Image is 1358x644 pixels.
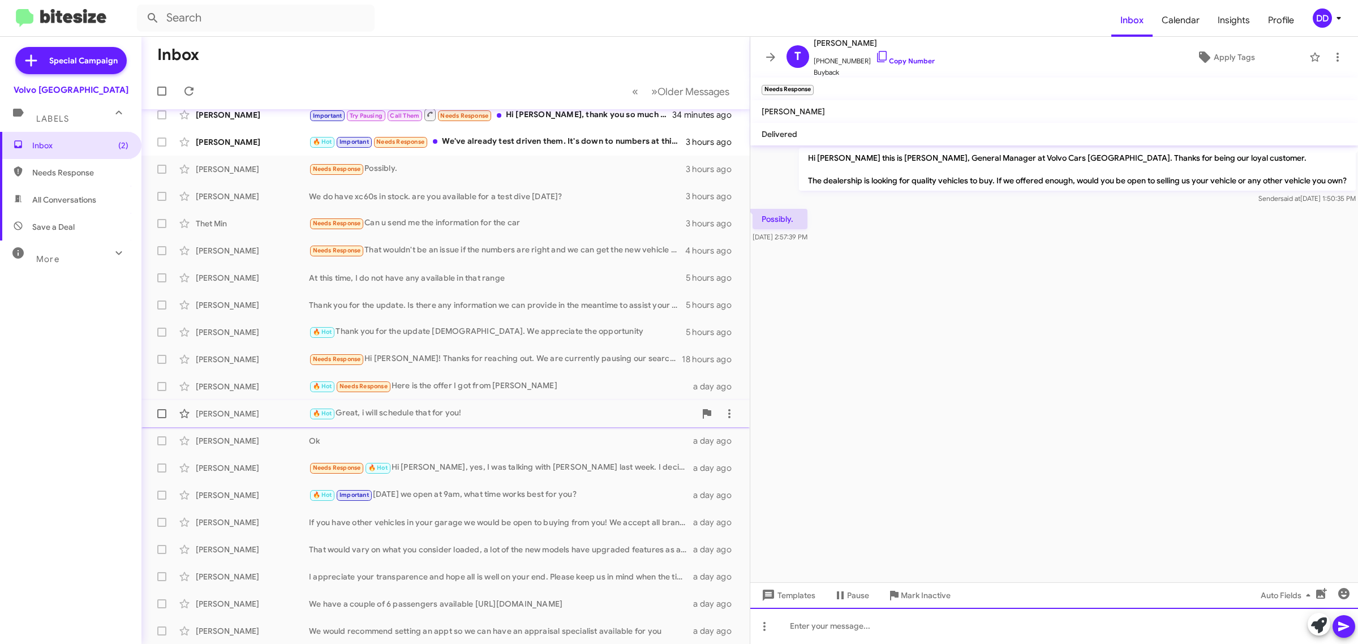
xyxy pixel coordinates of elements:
div: Thet Min [196,218,309,229]
button: Templates [750,585,824,606]
button: Previous [625,80,645,103]
span: Apply Tags [1214,47,1255,67]
span: Sender [DATE] 1:50:35 PM [1258,194,1356,203]
span: Needs Response [313,220,361,227]
a: Profile [1259,4,1303,37]
nav: Page navigation example [626,80,736,103]
span: Calendar [1153,4,1209,37]
div: [PERSON_NAME] [196,109,309,121]
div: 18 hours ago [682,354,741,365]
div: a day ago [693,381,741,392]
div: Hi [PERSON_NAME]! Thanks for reaching out. We are currently pausing our search. for a new car. I ... [309,353,682,366]
a: Special Campaign [15,47,127,74]
div: I appreciate your transparence and hope all is well on your end. Please keep us in mind when the ... [309,571,693,582]
span: Save a Deal [32,221,75,233]
span: 🔥 Hot [313,410,332,417]
span: Labels [36,114,69,124]
span: 🔥 Hot [313,138,332,145]
span: Call Them [390,112,419,119]
div: Can u send me the information for the car [309,217,686,230]
div: 3 hours ago [686,191,741,202]
a: Copy Number [875,57,935,65]
div: 3 hours ago [686,164,741,175]
button: Mark Inactive [878,585,960,606]
span: Buyback [814,67,935,78]
span: Special Campaign [49,55,118,66]
span: 🔥 Hot [368,464,388,471]
div: 4 hours ago [685,245,741,256]
span: 🔥 Hot [313,491,332,499]
div: a day ago [693,517,741,528]
span: All Conversations [32,194,96,205]
div: [PERSON_NAME] [196,354,309,365]
span: Mark Inactive [901,585,951,606]
span: Needs Response [376,138,424,145]
a: Insights [1209,4,1259,37]
span: [PERSON_NAME] [762,106,825,117]
div: [PERSON_NAME] [196,435,309,446]
div: [PERSON_NAME] [196,272,309,284]
span: Inbox [32,140,128,151]
span: [PERSON_NAME] [814,36,935,50]
p: Possibly. [753,209,807,229]
span: [DATE] 2:57:39 PM [753,233,807,241]
div: Possibly. [309,162,686,175]
div: If you have other vehicles in your garage we would be open to buying from you! We accept all bran... [309,517,693,528]
span: Needs Response [313,165,361,173]
div: We do have xc60s in stock. are you available for a test dive [DATE]? [309,191,686,202]
div: Volvo [GEOGRAPHIC_DATA] [14,84,128,96]
div: [DATE] we open at 9am, what time works best for you? [309,488,693,501]
span: Important [339,491,369,499]
span: T [794,48,801,66]
button: Apply Tags [1147,47,1304,67]
span: Needs Response [339,383,388,390]
div: a day ago [693,490,741,501]
span: Needs Response [440,112,488,119]
div: a day ago [693,598,741,609]
a: Inbox [1111,4,1153,37]
div: Here is the offer I got from [PERSON_NAME] [309,380,693,393]
div: That would vary on what you consider loaded, a lot of the new models have upgraded features as a ... [309,544,693,555]
div: a day ago [693,625,741,637]
span: Templates [759,585,815,606]
div: [PERSON_NAME] [196,164,309,175]
div: [PERSON_NAME] [196,625,309,637]
div: 5 hours ago [686,272,741,284]
div: We would recommend setting an appt so we can have an appraisal specialist available for you [309,625,693,637]
p: Hi [PERSON_NAME] this is [PERSON_NAME], General Manager at Volvo Cars [GEOGRAPHIC_DATA]. Thanks f... [799,148,1356,191]
span: (2) [118,140,128,151]
div: a day ago [693,435,741,446]
div: a day ago [693,544,741,555]
div: 3 hours ago [686,136,741,148]
div: [PERSON_NAME] [196,544,309,555]
div: [PERSON_NAME] [196,462,309,474]
div: [PERSON_NAME] [196,299,309,311]
span: Important [339,138,369,145]
div: a day ago [693,571,741,582]
div: 5 hours ago [686,327,741,338]
div: [PERSON_NAME] [196,191,309,202]
div: [PERSON_NAME] [196,571,309,582]
div: That wouldn't be an issue if the numbers are right and we can get the new vehicle over to me quickly [309,244,685,257]
div: DD [1313,8,1332,28]
div: a day ago [693,462,741,474]
button: Next [644,80,736,103]
span: Older Messages [657,85,729,98]
div: [PERSON_NAME] [196,408,309,419]
div: Ok [309,435,693,446]
small: Needs Response [762,85,814,95]
span: Needs Response [313,464,361,471]
div: 5 hours ago [686,299,741,311]
div: 34 minutes ago [673,109,741,121]
div: We've already test driven them. It's down to numbers at this point. We would be interested in the... [309,135,686,148]
span: [PHONE_NUMBER] [814,50,935,67]
h1: Inbox [157,46,199,64]
span: 🔥 Hot [313,383,332,390]
span: » [651,84,657,98]
div: Great, i will schedule that for you! [309,407,695,420]
div: [PERSON_NAME] [196,517,309,528]
div: [PERSON_NAME] [196,381,309,392]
